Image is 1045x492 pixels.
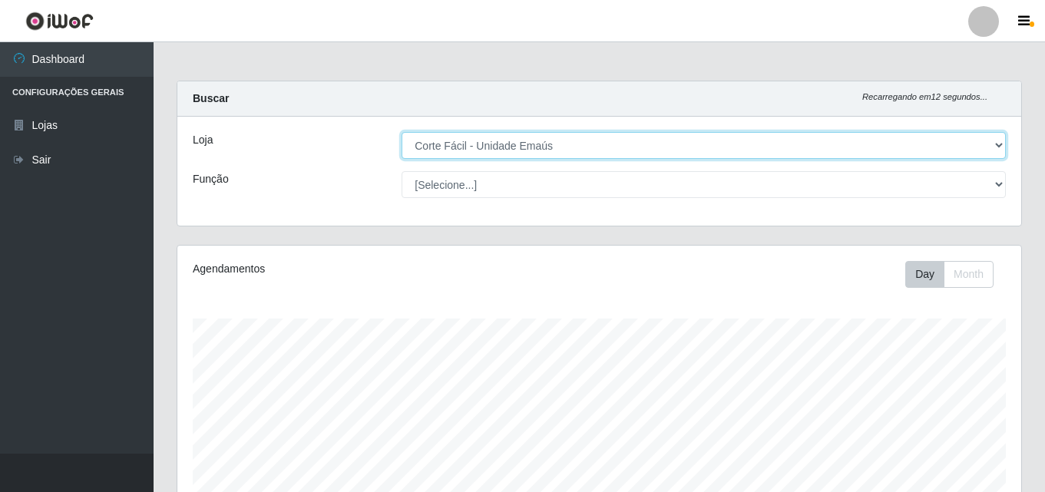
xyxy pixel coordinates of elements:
[193,92,229,104] strong: Buscar
[193,132,213,148] label: Loja
[905,261,994,288] div: First group
[193,261,518,277] div: Agendamentos
[905,261,1006,288] div: Toolbar with button groups
[944,261,994,288] button: Month
[193,171,229,187] label: Função
[25,12,94,31] img: CoreUI Logo
[905,261,944,288] button: Day
[862,92,987,101] i: Recarregando em 12 segundos...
